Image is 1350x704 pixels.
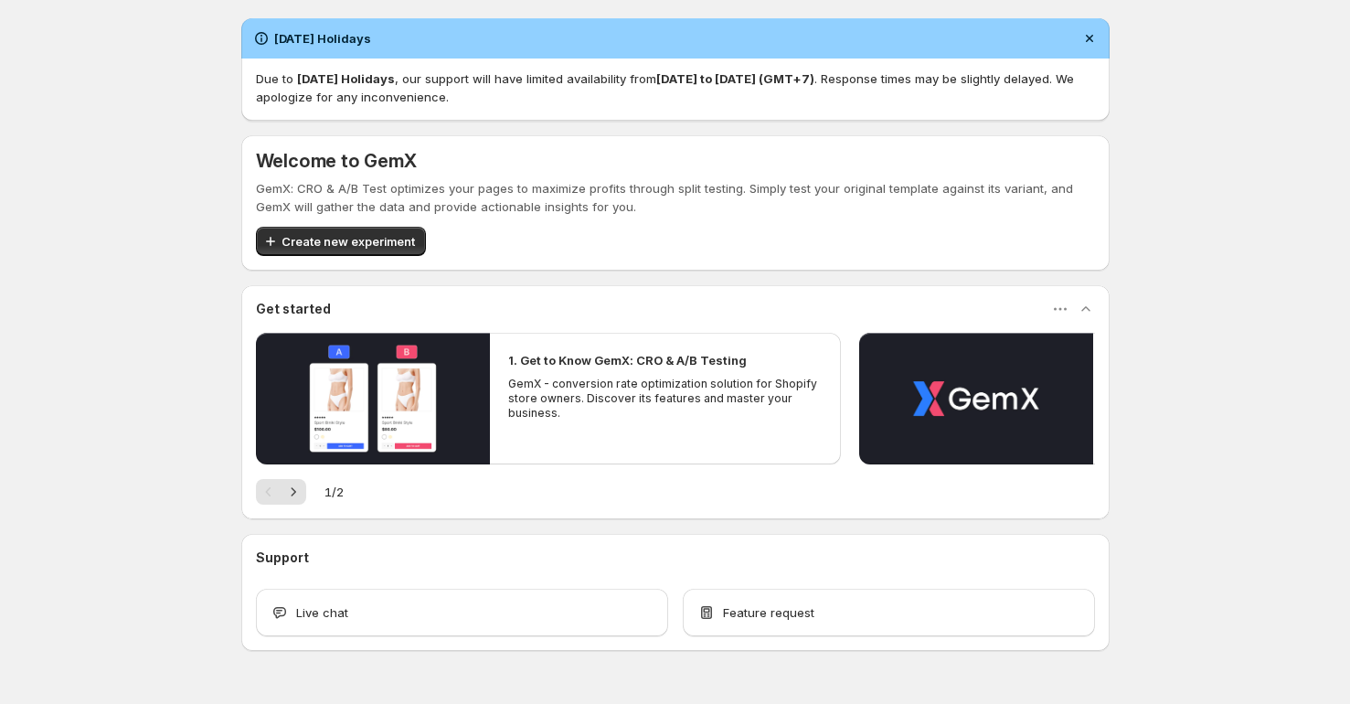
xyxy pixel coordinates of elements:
[297,71,395,86] strong: [DATE] Holidays
[324,483,344,501] span: 1 / 2
[256,333,490,464] button: Play video
[508,351,747,369] h2: 1. Get to Know GemX: CRO & A/B Testing
[1077,26,1102,51] button: Dismiss notification
[256,227,426,256] button: Create new experiment
[256,300,331,318] h3: Get started
[274,29,371,48] h2: [DATE] Holidays
[296,603,348,622] span: Live chat
[256,69,1095,106] p: Due to , our support will have limited availability from . Response times may be slightly delayed...
[859,333,1093,464] button: Play video
[256,549,309,567] h3: Support
[508,377,823,421] p: GemX - conversion rate optimization solution for Shopify store owners. Discover its features and ...
[256,179,1095,216] p: GemX: CRO & A/B Test optimizes your pages to maximize profits through split testing. Simply test ...
[723,603,814,622] span: Feature request
[656,71,814,86] strong: [DATE] to [DATE] (GMT+7)
[256,479,306,505] nav: Pagination
[256,150,417,172] h5: Welcome to GemX
[282,232,415,251] span: Create new experiment
[281,479,306,505] button: Next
